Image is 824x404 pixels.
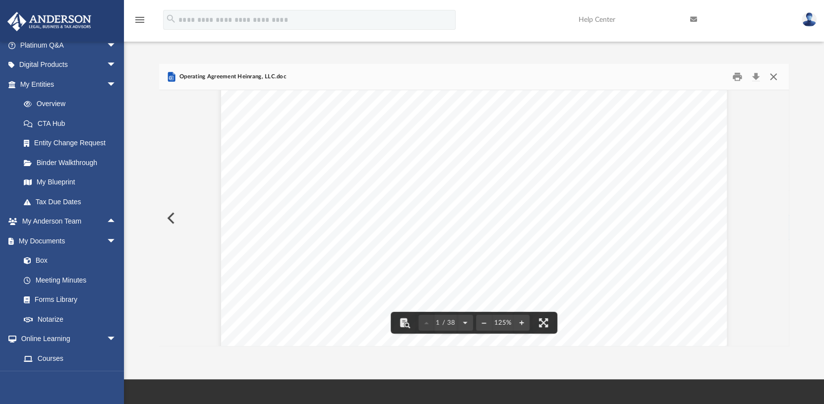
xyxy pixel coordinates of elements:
[7,329,126,349] a: Online Learningarrow_drop_down
[765,69,782,85] button: Close
[107,212,126,232] span: arrow_drop_up
[14,348,126,368] a: Courses
[727,69,747,85] button: Print
[434,312,457,334] button: 1 / 38
[107,55,126,75] span: arrow_drop_down
[107,74,126,95] span: arrow_drop_down
[365,296,585,306] span: A [US_STATE] LIMITED LIABILITY COMPANY
[802,12,817,27] img: User Pic
[14,309,126,329] a: Notarize
[442,272,496,282] span: HEINRANG
[514,312,530,334] button: Zoom in
[14,368,121,388] a: Video Training
[166,13,177,24] i: search
[7,74,131,94] a: My Entitiesarrow_drop_down
[14,251,121,271] a: Box
[107,35,126,56] span: arrow_drop_down
[159,204,181,232] button: Previous File
[14,173,126,192] a: My Blueprint
[159,90,789,346] div: File preview
[14,192,131,212] a: Tax Due Dates
[177,72,286,81] span: Operating Agreement Heinrang, LLC.doc
[496,272,521,282] span: , LLC
[492,320,514,326] div: Current zoom level
[14,290,121,310] a: Forms Library
[7,35,131,55] a: Platinum Q&Aarrow_drop_down
[134,19,146,26] a: menu
[474,249,488,259] span: OF
[476,312,492,334] button: Zoom out
[4,12,94,31] img: Anderson Advisors Platinum Portal
[107,329,126,349] span: arrow_drop_down
[14,94,131,114] a: Overview
[14,153,131,173] a: Binder Walkthrough
[7,231,126,251] a: My Documentsarrow_drop_down
[394,312,415,334] button: Toggle findbar
[418,226,545,235] span: OPERATING AGREEMENT
[747,69,765,85] button: Download
[159,64,789,346] div: Preview
[159,90,789,346] div: Document Viewer
[14,270,126,290] a: Meeting Minutes
[7,212,126,231] a: My Anderson Teamarrow_drop_up
[457,312,473,334] button: Next page
[107,231,126,251] span: arrow_drop_down
[7,55,131,75] a: Digital Productsarrow_drop_down
[532,312,554,334] button: Enter fullscreen
[434,320,457,326] span: 1 / 38
[14,133,131,153] a: Entity Change Request
[134,14,146,26] i: menu
[14,114,131,133] a: CTA Hub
